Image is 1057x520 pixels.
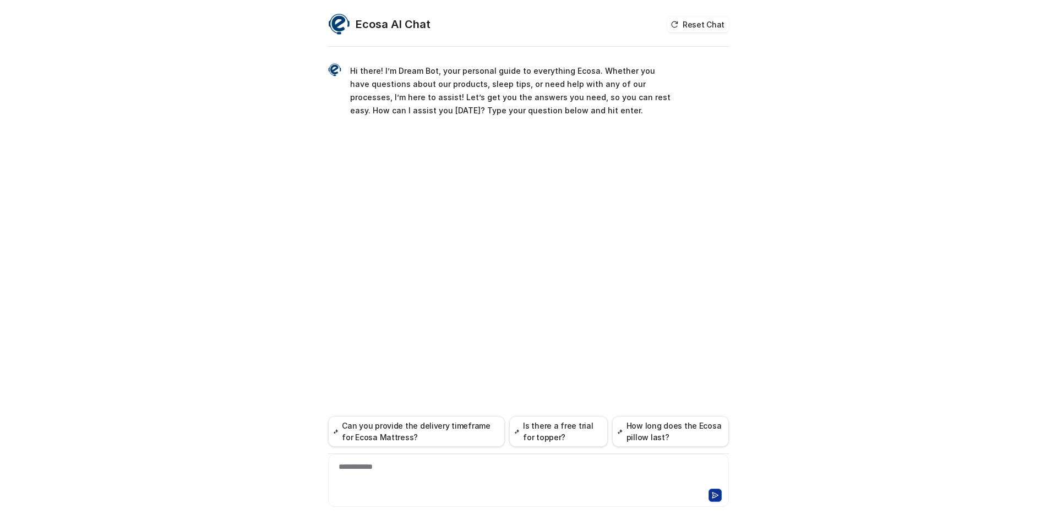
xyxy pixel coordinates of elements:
p: Hi there! I’m Dream Bot, your personal guide to everything Ecosa. Whether you have questions abou... [350,64,672,117]
button: How long does the Ecosa pillow last? [612,416,729,447]
h2: Ecosa AI Chat [356,17,431,32]
button: Reset Chat [667,17,729,32]
button: Can you provide the delivery timeframe for Ecosa Mattress? [328,416,505,447]
img: Widget [328,63,341,76]
button: Is there a free trial for topper? [509,416,608,447]
img: Widget [328,13,350,35]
